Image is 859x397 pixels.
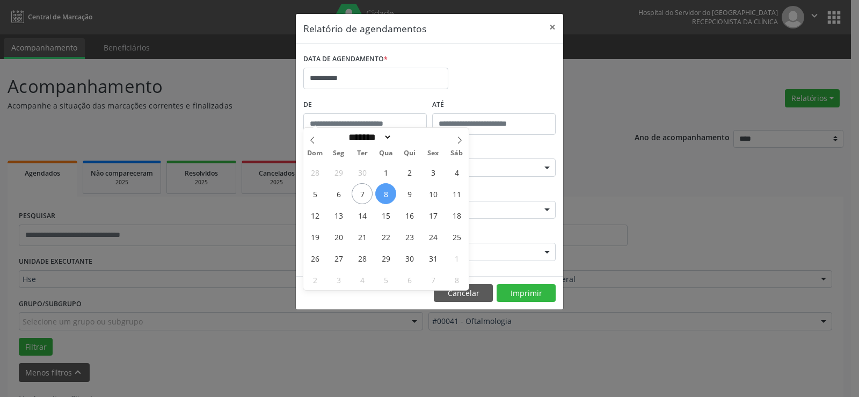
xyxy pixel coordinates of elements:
[328,226,349,247] span: Outubro 20, 2025
[399,205,420,226] span: Outubro 16, 2025
[398,150,421,157] span: Qui
[446,248,467,269] span: Novembro 1, 2025
[446,269,467,290] span: Novembro 8, 2025
[352,162,373,183] span: Setembro 30, 2025
[375,248,396,269] span: Outubro 29, 2025
[328,205,349,226] span: Outubro 13, 2025
[374,150,398,157] span: Qua
[303,150,327,157] span: Dom
[423,248,443,269] span: Outubro 31, 2025
[423,183,443,204] span: Outubro 10, 2025
[304,205,325,226] span: Outubro 12, 2025
[303,21,426,35] h5: Relatório de agendamentos
[446,162,467,183] span: Outubro 4, 2025
[399,248,420,269] span: Outubro 30, 2025
[327,150,351,157] span: Seg
[497,284,556,302] button: Imprimir
[328,162,349,183] span: Setembro 29, 2025
[351,150,374,157] span: Ter
[304,248,325,269] span: Outubro 26, 2025
[423,226,443,247] span: Outubro 24, 2025
[375,162,396,183] span: Outubro 1, 2025
[352,248,373,269] span: Outubro 28, 2025
[375,226,396,247] span: Outubro 22, 2025
[421,150,445,157] span: Sex
[375,183,396,204] span: Outubro 8, 2025
[423,269,443,290] span: Novembro 7, 2025
[345,132,392,143] select: Month
[352,183,373,204] span: Outubro 7, 2025
[352,269,373,290] span: Novembro 4, 2025
[304,183,325,204] span: Outubro 5, 2025
[446,205,467,226] span: Outubro 18, 2025
[446,183,467,204] span: Outubro 11, 2025
[304,269,325,290] span: Novembro 2, 2025
[352,226,373,247] span: Outubro 21, 2025
[399,269,420,290] span: Novembro 6, 2025
[392,132,427,143] input: Year
[542,14,563,40] button: Close
[303,51,388,68] label: DATA DE AGENDAMENTO
[328,183,349,204] span: Outubro 6, 2025
[399,183,420,204] span: Outubro 9, 2025
[304,226,325,247] span: Outubro 19, 2025
[434,284,493,302] button: Cancelar
[328,269,349,290] span: Novembro 3, 2025
[423,162,443,183] span: Outubro 3, 2025
[375,205,396,226] span: Outubro 15, 2025
[303,97,427,113] label: De
[432,97,556,113] label: ATÉ
[304,162,325,183] span: Setembro 28, 2025
[445,150,469,157] span: Sáb
[399,226,420,247] span: Outubro 23, 2025
[328,248,349,269] span: Outubro 27, 2025
[375,269,396,290] span: Novembro 5, 2025
[446,226,467,247] span: Outubro 25, 2025
[352,205,373,226] span: Outubro 14, 2025
[399,162,420,183] span: Outubro 2, 2025
[423,205,443,226] span: Outubro 17, 2025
